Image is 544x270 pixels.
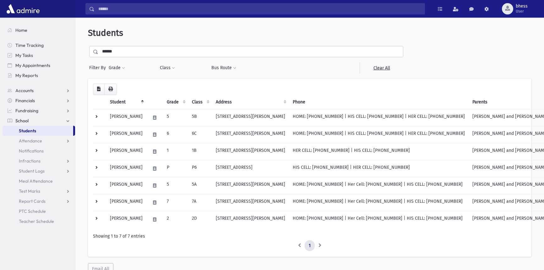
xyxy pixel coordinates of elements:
span: User [516,9,528,14]
td: HOME: [PHONE_NUMBER] | Her Cell: [PHONE_NUMBER] | HIS CELL: [PHONE_NUMBER] [289,211,469,228]
td: HOME: [PHONE_NUMBER] | HIS CELL: [PHONE_NUMBER] | HER CELL: [PHONE_NUMBER] [289,109,469,126]
input: Search [95,3,425,14]
span: My Appointments [15,63,50,68]
a: Student Logs [3,166,75,176]
span: Accounts [15,88,34,93]
td: 5A [188,177,212,194]
td: P [163,160,188,177]
button: Print [104,84,117,95]
td: HOME: [PHONE_NUMBER] | HIS CELL: [PHONE_NUMBER] | HER CELL: [PHONE_NUMBER] [289,126,469,143]
td: HER CELL: [PHONE_NUMBER] | HIS CELL: [PHONE_NUMBER] [289,143,469,160]
td: 2 [163,211,188,228]
button: Class [160,62,175,74]
a: Report Cards [3,196,75,206]
td: [STREET_ADDRESS][PERSON_NAME] [212,177,289,194]
span: Report Cards [19,198,46,204]
a: My Reports [3,70,75,80]
th: Student: activate to sort column descending [106,95,146,109]
a: School [3,116,75,126]
a: Clear All [360,62,403,74]
span: My Reports [15,73,38,78]
td: 5 [163,177,188,194]
button: Bus Route [211,62,237,74]
span: bhess [516,4,528,9]
a: Teacher Schedule [3,216,75,226]
td: [STREET_ADDRESS] [212,160,289,177]
th: Phone [289,95,469,109]
th: Class: activate to sort column ascending [188,95,212,109]
a: Students [3,126,73,136]
span: School [15,118,29,124]
a: Home [3,25,75,35]
span: My Tasks [15,52,33,58]
span: Notifications [19,148,44,154]
button: CSV [93,84,105,95]
span: Fundraising [15,108,38,113]
span: Financials [15,98,35,103]
td: [PERSON_NAME] [106,177,146,194]
td: [STREET_ADDRESS][PERSON_NAME] [212,194,289,211]
span: Meal Attendance [19,178,53,184]
span: Teacher Schedule [19,218,54,224]
span: Student Logs [19,168,45,174]
td: 6 [163,126,188,143]
a: 1 [305,240,315,251]
td: [PERSON_NAME] [106,126,146,143]
span: Test Marks [19,188,40,194]
td: [STREET_ADDRESS][PERSON_NAME] [212,143,289,160]
span: Students [19,128,36,134]
span: Attendance [19,138,42,144]
td: 6C [188,126,212,143]
span: Students [88,28,123,38]
th: Grade: activate to sort column ascending [163,95,188,109]
th: Address: activate to sort column ascending [212,95,289,109]
span: Filter By [89,64,108,71]
button: Grade [108,62,125,74]
div: Showing 1 to 7 of 7 entries [93,233,526,240]
a: Time Tracking [3,40,75,50]
td: 7A [188,194,212,211]
td: HIS CELL: [PHONE_NUMBER] | HER CELL: [PHONE_NUMBER] [289,160,469,177]
td: 5 [163,109,188,126]
span: PTC Schedule [19,208,46,214]
td: [PERSON_NAME] [106,109,146,126]
td: 7 [163,194,188,211]
td: [PERSON_NAME] [106,160,146,177]
a: Meal Attendance [3,176,75,186]
td: [PERSON_NAME] [106,194,146,211]
a: Financials [3,96,75,106]
td: 2D [188,211,212,228]
td: [STREET_ADDRESS][PERSON_NAME] [212,126,289,143]
a: Attendance [3,136,75,146]
a: My Appointments [3,60,75,70]
td: 1 [163,143,188,160]
td: HOME: [PHONE_NUMBER] | Her Cell: [PHONE_NUMBER] | HIS CELL: [PHONE_NUMBER] [289,194,469,211]
td: 5B [188,109,212,126]
td: 1B [188,143,212,160]
span: Time Tracking [15,42,44,48]
span: Infractions [19,158,41,164]
td: [PERSON_NAME] [106,143,146,160]
td: [STREET_ADDRESS][PERSON_NAME] [212,109,289,126]
span: Home [15,27,27,33]
a: Accounts [3,85,75,96]
a: Notifications [3,146,75,156]
a: PTC Schedule [3,206,75,216]
img: AdmirePro [5,3,41,15]
td: [STREET_ADDRESS][PERSON_NAME] [212,211,289,228]
td: HOME: [PHONE_NUMBER] | Her Cell: [PHONE_NUMBER] | HIS CELL: [PHONE_NUMBER] [289,177,469,194]
a: Test Marks [3,186,75,196]
td: P6 [188,160,212,177]
a: Fundraising [3,106,75,116]
a: Infractions [3,156,75,166]
a: My Tasks [3,50,75,60]
td: [PERSON_NAME] [106,211,146,228]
